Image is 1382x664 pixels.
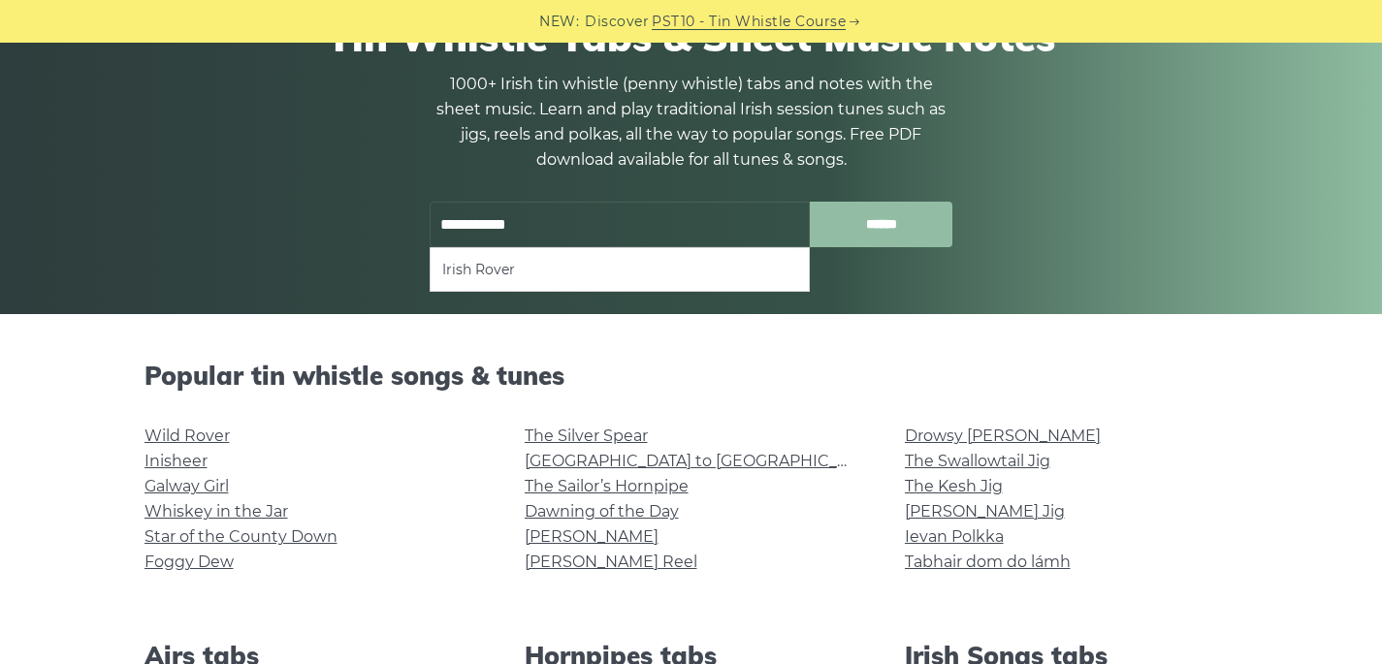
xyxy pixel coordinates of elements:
a: [GEOGRAPHIC_DATA] to [GEOGRAPHIC_DATA] [525,452,883,470]
a: The Silver Spear [525,427,648,445]
p: 1000+ Irish tin whistle (penny whistle) tabs and notes with the sheet music. Learn and play tradi... [430,72,953,173]
a: The Kesh Jig [905,477,1003,495]
a: Tabhair dom do lámh [905,553,1071,571]
a: Dawning of the Day [525,502,679,521]
a: [PERSON_NAME] [525,527,659,546]
span: NEW: [539,11,579,33]
span: Discover [585,11,649,33]
a: Wild Rover [145,427,230,445]
a: Ievan Polkka [905,527,1004,546]
h1: Tin Whistle Tabs & Sheet Music Notes [145,14,1238,60]
a: PST10 - Tin Whistle Course [652,11,846,33]
a: [PERSON_NAME] Jig [905,502,1065,521]
a: The Swallowtail Jig [905,452,1050,470]
li: Irish Rover [442,258,797,281]
a: The Sailor’s Hornpipe [525,477,689,495]
a: Whiskey in the Jar [145,502,288,521]
a: Drowsy [PERSON_NAME] [905,427,1101,445]
a: Galway Girl [145,477,229,495]
a: Foggy Dew [145,553,234,571]
a: Inisheer [145,452,208,470]
h2: Popular tin whistle songs & tunes [145,361,1238,391]
a: Star of the County Down [145,527,337,546]
a: [PERSON_NAME] Reel [525,553,697,571]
